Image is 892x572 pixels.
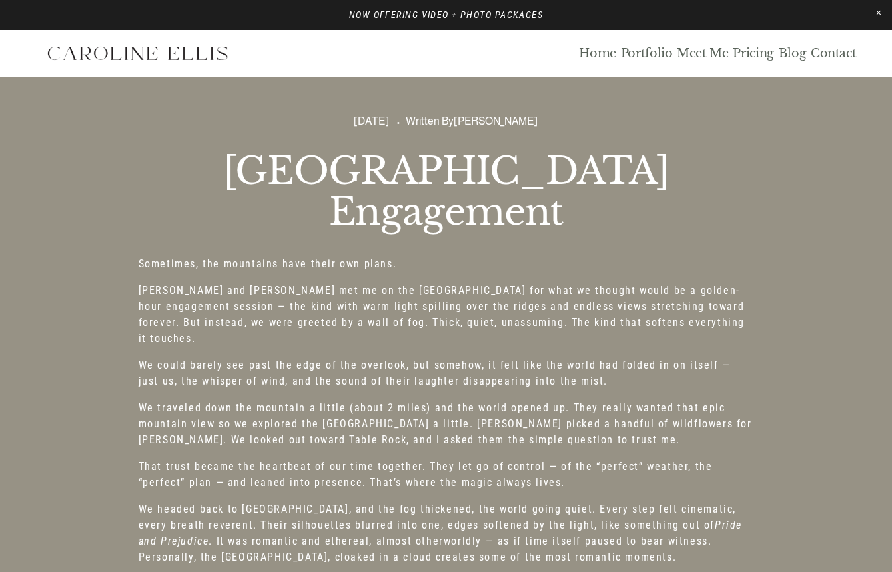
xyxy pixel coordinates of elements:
[677,46,729,61] a: Meet Me
[139,400,754,448] p: We traveled down the mountain a little (about 2 miles) and the world opened up. They really wante...
[139,357,754,389] p: We could barely see past the edge of the overlook, but somehow, it felt like the world had folded...
[579,46,616,61] a: Home
[139,151,754,233] h1: [GEOGRAPHIC_DATA] Engagement
[811,46,857,61] a: Contact
[139,283,754,347] p: [PERSON_NAME] and [PERSON_NAME] met me on the [GEOGRAPHIC_DATA] for what we thought would be a go...
[139,501,754,565] p: We headed back to [GEOGRAPHIC_DATA], and the fog thickened, the world going quiet. Every step fel...
[406,113,538,129] div: Written By
[139,459,754,491] p: That trust became the heartbeat of our time together. They let go of control — of the “perfect” w...
[139,256,754,272] p: Sometimes, the mountains have their own plans.
[733,46,774,61] a: Pricing
[354,115,389,127] span: [DATE]
[36,37,238,70] img: Western North Carolina Elopement Photographer
[454,115,538,127] a: [PERSON_NAME]
[779,46,807,61] a: Blog
[621,46,673,61] a: Portfolio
